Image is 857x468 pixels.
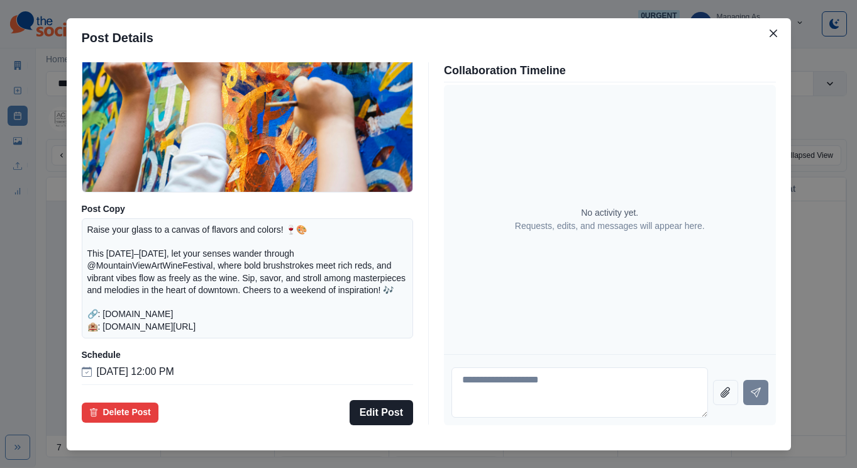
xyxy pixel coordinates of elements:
[581,206,638,220] p: No activity yet.
[87,224,408,333] p: Raise your glass to a canvas of flavors and colors! 🍷🎨 This [DATE]–[DATE], let your senses wander...
[82,403,158,423] button: Delete Post
[515,220,705,233] p: Requests, edits, and messages will appear here.
[713,380,738,405] button: Attach file
[350,400,413,425] button: Edit Post
[444,62,776,79] p: Collaboration Timeline
[97,364,174,379] p: [DATE] 12:00 PM
[743,380,768,405] button: Send message
[82,203,414,216] p: Post Copy
[67,18,791,57] header: Post Details
[763,23,783,43] button: Close
[82,348,414,362] p: Schedule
